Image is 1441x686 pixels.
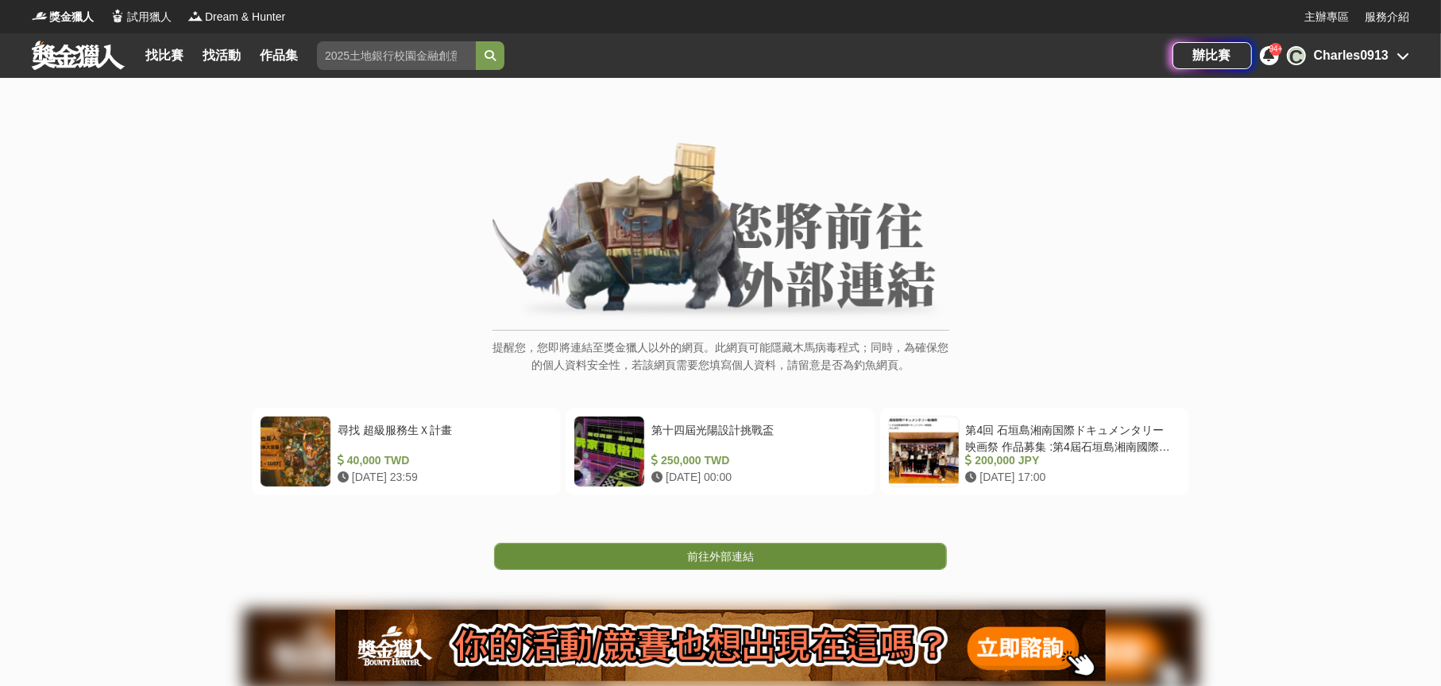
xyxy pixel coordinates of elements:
img: External Link Banner [493,142,949,322]
a: 服務介紹 [1365,9,1409,25]
div: 第4回 石垣島湘南国際ドキュメンタリー映画祭 作品募集 :第4屆石垣島湘南國際紀錄片電影節作品徵集 [966,422,1175,452]
img: Logo [187,8,203,24]
div: Charles0913 [1314,46,1389,65]
span: 前往外部連結 [687,550,754,563]
img: Logo [110,8,126,24]
a: 第4回 石垣島湘南国際ドキュメンタリー映画祭 作品募集 :第4屆石垣島湘南國際紀錄片電影節作品徵集 200,000 JPY [DATE] 17:00 [880,408,1189,495]
div: 尋找 超級服務生Ｘ計畫 [338,422,547,452]
a: 尋找 超級服務生Ｘ計畫 40,000 TWD [DATE] 23:59 [252,408,561,495]
a: 找比賽 [139,45,190,67]
a: Logo獎金獵人 [32,9,94,25]
span: Dream & Hunter [205,9,285,25]
div: [DATE] 00:00 [651,469,860,486]
a: LogoDream & Hunter [187,9,285,25]
div: [DATE] 17:00 [966,469,1175,486]
div: 200,000 JPY [966,452,1175,469]
a: 辦比賽 [1173,42,1252,69]
div: C [1287,46,1306,65]
a: 作品集 [253,45,304,67]
div: 250,000 TWD [651,452,860,469]
div: [DATE] 23:59 [338,469,547,486]
a: 第十四屆光陽設計挑戰盃 250,000 TWD [DATE] 00:00 [566,408,875,495]
span: 試用獵人 [127,9,172,25]
div: 40,000 TWD [338,452,547,469]
p: 提醒您，您即將連結至獎金獵人以外的網頁。此網頁可能隱藏木馬病毒程式；同時，為確保您的個人資料安全性，若該網頁需要您填寫個人資料，請留意是否為釣魚網頁。 [493,339,949,390]
span: 94+ [1269,45,1283,53]
a: Logo試用獵人 [110,9,172,25]
span: 獎金獵人 [49,9,94,25]
a: 找活動 [196,45,247,67]
img: Logo [32,8,48,24]
a: 主辦專區 [1304,9,1349,25]
a: 前往外部連結 [494,543,947,570]
img: 905fc34d-8193-4fb2-a793-270a69788fd0.png [335,610,1106,681]
input: 2025土地銀行校園金融創意挑戰賽：從你出發 開啟智慧金融新頁 [317,41,476,70]
div: 第十四屆光陽設計挑戰盃 [651,422,860,452]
